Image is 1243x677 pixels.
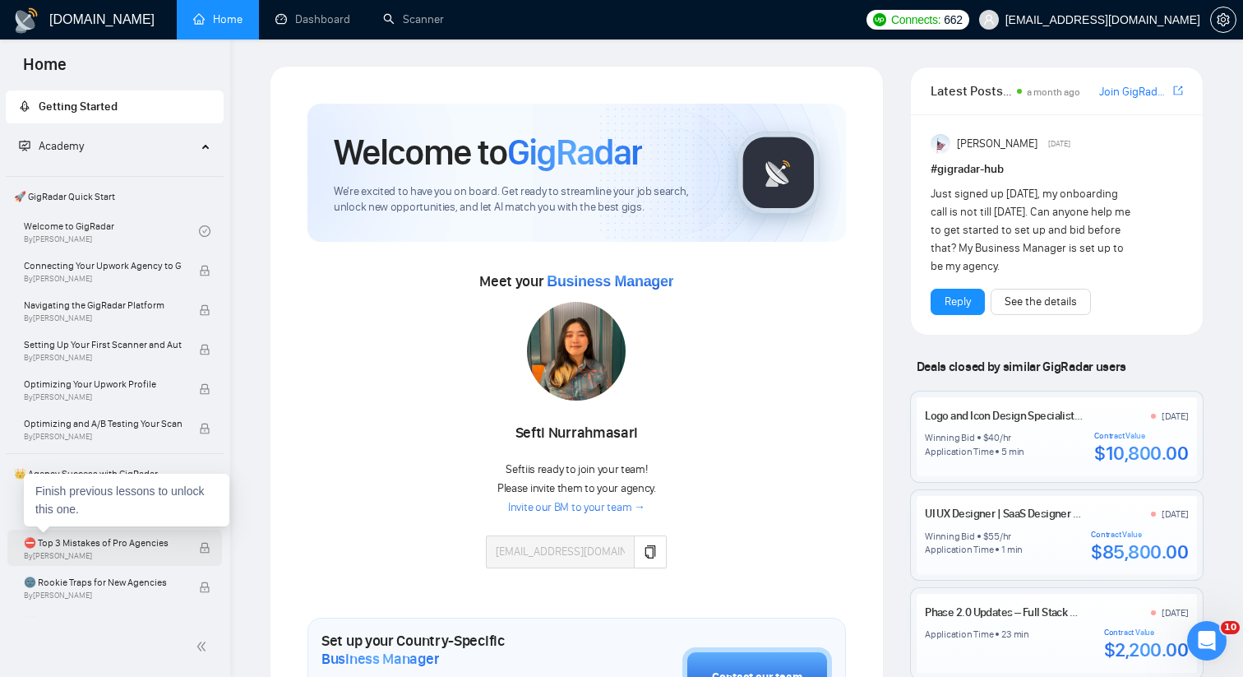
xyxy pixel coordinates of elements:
[24,376,182,392] span: Optimizing Your Upwork Profile
[925,530,974,543] div: Winning Bid
[24,297,182,313] span: Navigating the GigRadar Platform
[737,132,820,214] img: gigradar-logo.png
[24,392,182,402] span: By [PERSON_NAME]
[1162,410,1189,423] div: [DATE]
[925,445,993,458] div: Application Time
[873,13,886,26] img: upwork-logo.png
[24,336,182,353] span: Setting Up Your First Scanner and Auto-Bidder
[39,100,118,114] span: Getting Started
[1005,293,1077,311] a: See the details
[24,432,182,442] span: By [PERSON_NAME]
[1091,530,1188,540] div: Contract Value
[24,535,182,551] span: ⛔ Top 3 Mistakes of Pro Agencies
[1173,83,1183,99] a: export
[931,185,1133,276] div: Just signed up [DATE], my onboarding call is not till [DATE]. Can anyone help me to get started t...
[1099,83,1170,101] a: Join GigRadar Slack Community
[547,273,673,290] span: Business Manager
[321,650,439,668] span: Business Manager
[334,130,642,174] h1: Welcome to
[199,423,210,434] span: lock
[925,605,1134,619] a: Phase 2.0 Updates – Full Stack Development
[925,409,1114,423] a: Logo and Icon Design Specialist Needed
[931,81,1012,101] span: Latest Posts from the GigRadar Community
[24,274,182,284] span: By [PERSON_NAME]
[925,543,993,556] div: Application Time
[1091,540,1188,564] div: $85,800.00
[925,431,974,444] div: Winning Bid
[957,135,1037,153] span: [PERSON_NAME]
[506,462,647,476] span: Sefti is ready to join your team!
[6,90,224,123] li: Getting Started
[508,500,645,516] a: Invite our BM to your team →
[199,542,210,554] span: lock
[1027,86,1080,98] span: a month ago
[945,293,971,311] a: Reply
[497,481,656,495] span: Please invite them to your agency.
[24,415,182,432] span: Optimizing and A/B Testing Your Scanner for Better Results
[1094,431,1188,441] div: Contract Value
[910,352,1133,381] span: Deals closed by similar GigRadar users
[24,551,182,561] span: By [PERSON_NAME]
[24,591,182,600] span: By [PERSON_NAME]
[1001,543,1023,556] div: 1 min
[988,530,1000,543] div: 55
[931,289,985,315] button: Reply
[1104,628,1189,638] div: Contract Value
[1173,84,1183,97] span: export
[1048,137,1070,151] span: [DATE]
[24,614,182,630] span: ☠️ Fatal Traps for Solo Freelancers
[983,530,989,543] div: $
[13,7,39,34] img: logo
[1162,606,1189,619] div: [DATE]
[925,628,993,641] div: Application Time
[39,139,84,153] span: Academy
[10,53,80,87] span: Home
[1094,441,1188,466] div: $10,800.00
[634,536,667,568] button: copy
[199,265,210,276] span: lock
[479,272,673,290] span: Meet your
[991,289,1091,315] button: See the details
[944,11,962,29] span: 662
[931,160,1183,179] h1: # gigradar-hub
[24,474,229,526] div: Finish previous lessons to unlock this one.
[507,130,642,174] span: GigRadar
[1187,621,1227,661] iframe: Intercom live chat
[199,225,210,237] span: check-circle
[891,11,940,29] span: Connects:
[983,431,989,444] div: $
[1210,13,1236,26] a: setting
[24,574,182,591] span: 🌚 Rookie Traps for New Agencies
[1001,628,1029,641] div: 23 min
[275,12,350,26] a: dashboardDashboard
[199,304,210,316] span: lock
[983,14,995,26] span: user
[486,420,667,447] div: Sefti Nurrahmasari
[19,100,30,112] span: rocket
[925,507,1167,521] a: UI UX Designer | SaaS Designer | Mobile App Design
[7,180,222,213] span: 🚀 GigRadar Quick Start
[199,582,210,593] span: lock
[1000,431,1011,444] div: /hr
[988,431,1000,444] div: 40
[193,12,243,26] a: homeHome
[334,184,711,216] span: We're excited to have you on board. Get ready to streamline your job search, unlock new opportuni...
[196,638,212,655] span: double-left
[24,313,182,323] span: By [PERSON_NAME]
[644,545,657,559] span: copy
[321,632,600,668] h1: Set up your Country-Specific
[19,140,30,151] span: fund-projection-screen
[931,134,950,154] img: Anisuzzaman Khan
[199,383,210,395] span: lock
[24,213,199,249] a: Welcome to GigRadarBy[PERSON_NAME]
[199,344,210,355] span: lock
[383,12,444,26] a: searchScanner
[1221,621,1240,634] span: 10
[1000,530,1011,543] div: /hr
[1104,638,1189,662] div: $2,200.00
[24,353,182,363] span: By [PERSON_NAME]
[19,139,84,153] span: Academy
[1162,508,1189,521] div: [DATE]
[1210,7,1236,33] button: setting
[24,257,182,274] span: Connecting Your Upwork Agency to GigRadar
